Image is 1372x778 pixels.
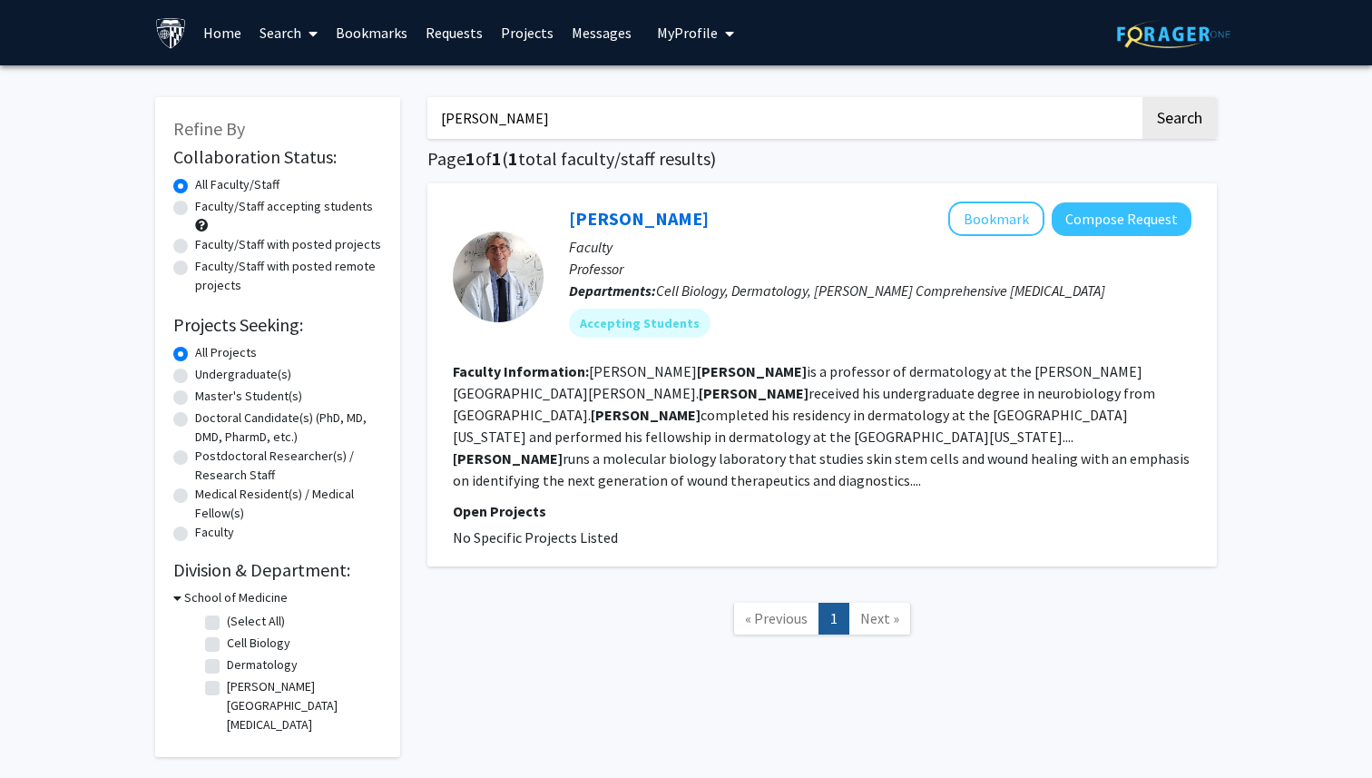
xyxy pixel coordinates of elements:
b: Faculty Information: [453,362,589,380]
button: Add Luis Garza to Bookmarks [948,202,1044,236]
span: Next » [860,609,899,627]
b: [PERSON_NAME] [591,406,701,424]
label: Undergraduate(s) [195,365,291,384]
h2: Projects Seeking: [173,314,382,336]
label: Dermatology [227,655,298,675]
a: Search [250,1,327,64]
a: Projects [492,1,563,64]
span: 1 [492,147,502,170]
label: Faculty/Staff with posted remote projects [195,257,382,295]
label: Doctoral Candidate(s) (PhD, MD, DMD, PharmD, etc.) [195,409,382,447]
a: Next Page [848,603,911,635]
nav: Page navigation [427,585,1217,658]
h2: Collaboration Status: [173,146,382,168]
a: Messages [563,1,641,64]
label: Faculty [195,523,234,542]
p: Professor [569,258,1191,280]
iframe: Chat [14,696,77,764]
h1: Page of ( total faculty/staff results) [427,148,1217,170]
span: 1 [508,147,518,170]
a: Requests [416,1,492,64]
label: Postdoctoral Researcher(s) / Research Staff [195,447,382,485]
button: Search [1142,97,1217,139]
span: No Specific Projects Listed [453,528,618,547]
label: Faculty/Staff accepting students [195,197,373,216]
label: [PERSON_NAME][GEOGRAPHIC_DATA][MEDICAL_DATA] [227,677,377,734]
label: Medical Resident(s) / Medical Fellow(s) [195,485,382,523]
mat-chip: Accepting Students [569,309,710,338]
p: Faculty [569,236,1191,258]
span: 1 [465,147,475,170]
h3: School of Medicine [184,588,288,607]
label: Faculty/Staff with posted projects [195,235,381,254]
span: Cell Biology, Dermatology, [PERSON_NAME] Comprehensive [MEDICAL_DATA] [656,281,1105,300]
label: All Faculty/Staff [195,175,279,194]
b: [PERSON_NAME] [699,384,808,402]
span: « Previous [745,609,808,627]
input: Search Keywords [427,97,1140,139]
label: Master's Student(s) [195,387,302,406]
b: [PERSON_NAME] [697,362,807,380]
fg-read-more: [PERSON_NAME] is a professor of dermatology at the [PERSON_NAME][GEOGRAPHIC_DATA][PERSON_NAME]. r... [453,362,1190,489]
span: Refine By [173,117,245,140]
p: Open Projects [453,500,1191,522]
span: My Profile [657,24,718,42]
label: Cell Biology [227,634,290,653]
b: Departments: [569,281,656,300]
a: Previous Page [733,603,819,635]
label: (Select All) [227,612,285,631]
img: ForagerOne Logo [1117,20,1230,48]
h2: Division & Department: [173,559,382,581]
a: Home [194,1,250,64]
b: [PERSON_NAME] [453,449,563,468]
button: Compose Request to Luis Garza [1052,202,1191,236]
img: Johns Hopkins University Logo [155,17,187,49]
a: [PERSON_NAME] [569,207,709,230]
a: Bookmarks [327,1,416,64]
label: All Projects [195,343,257,362]
a: 1 [818,603,849,635]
